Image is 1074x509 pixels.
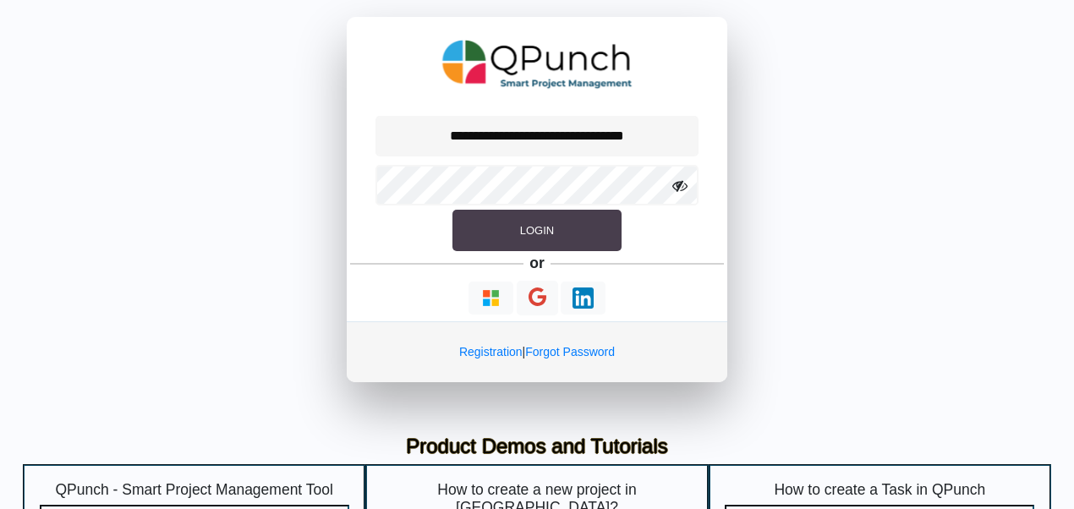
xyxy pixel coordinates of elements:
a: Forgot Password [525,345,615,358]
h5: QPunch - Smart Project Management Tool [40,481,349,499]
a: Registration [459,345,523,358]
h5: or [527,251,548,275]
div: | [347,321,727,382]
img: Loading... [480,287,501,309]
button: Continue With Microsoft Azure [469,282,513,315]
h5: How to create a Task in QPunch [725,481,1034,499]
img: QPunch [442,34,633,95]
img: Loading... [573,287,594,309]
button: Continue With LinkedIn [561,282,605,315]
button: Continue With Google [517,281,558,315]
button: Login [452,210,622,252]
h3: Product Demos and Tutorials [36,435,1038,459]
span: Login [520,224,554,237]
